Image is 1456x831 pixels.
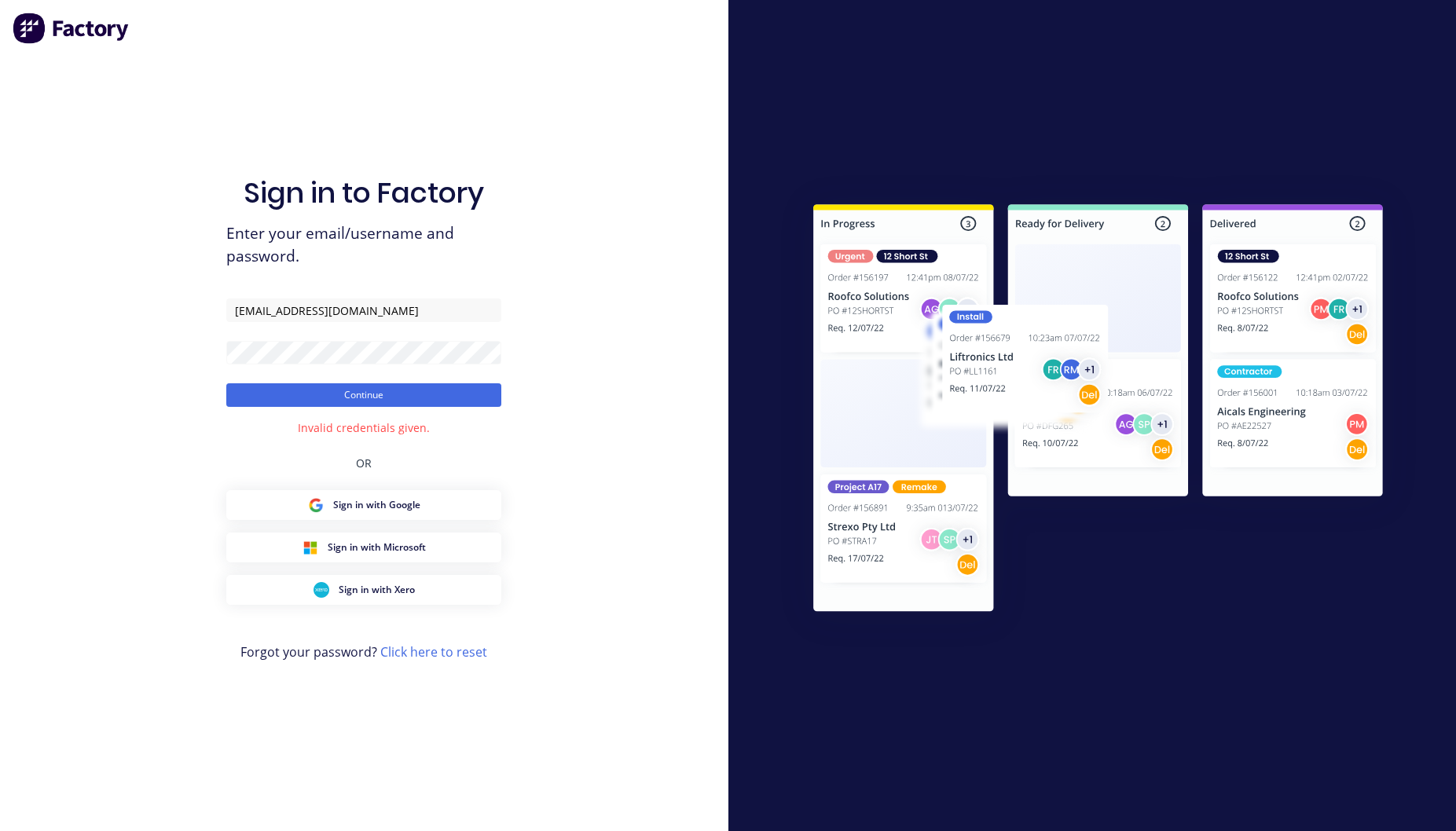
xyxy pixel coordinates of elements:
[226,383,501,407] button: Continue
[226,490,501,520] button: Google Sign inSign in with Google
[779,173,1417,649] img: Sign in
[13,13,130,44] img: Factory
[226,222,501,268] span: Enter your email/username and password.
[308,497,324,513] img: Google Sign in
[328,540,426,555] span: Sign in with Microsoft
[226,298,501,322] input: Email/Username
[244,176,484,210] h1: Sign in to Factory
[333,498,420,512] span: Sign in with Google
[314,582,329,598] img: Xero Sign in
[240,642,487,661] span: Forgot your password?
[298,419,430,436] div: Invalid credentials given.
[303,540,318,555] img: Microsoft Sign in
[226,533,501,562] button: Microsoft Sign inSign in with Microsoft
[339,583,415,597] span: Sign in with Xero
[226,575,501,605] button: Xero Sign inSign in with Xero
[380,643,487,661] a: Click here to reset
[356,436,372,490] div: OR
